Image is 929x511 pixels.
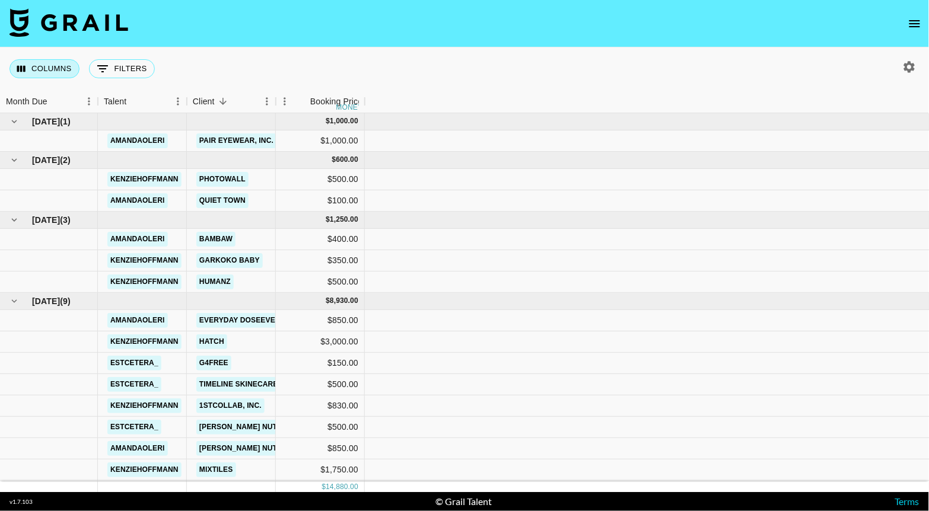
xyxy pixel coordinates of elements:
[107,232,168,247] a: amandaoleri
[107,274,182,289] a: kenziehoffmann
[98,90,187,113] div: Talent
[276,130,365,152] div: $1,000.00
[196,172,249,187] a: PhotoWall
[107,334,182,349] a: kenziehoffmann
[104,90,126,113] div: Talent
[276,169,365,190] div: $500.00
[6,293,23,309] button: hide children
[332,155,336,165] div: $
[276,272,365,293] div: $500.00
[107,253,182,268] a: kenziehoffmann
[326,215,330,225] div: $
[107,462,182,477] a: kenziehoffmann
[196,274,234,289] a: Humanz
[276,310,365,331] div: $850.00
[276,417,365,438] div: $500.00
[196,232,236,247] a: BamBaw
[60,214,71,226] span: ( 3 )
[107,398,182,413] a: kenziehoffmann
[258,92,276,110] button: Menu
[196,462,236,477] a: Mixtiles
[187,90,276,113] div: Client
[89,59,155,78] button: Show filters
[330,215,358,225] div: 1,250.00
[126,93,143,110] button: Sort
[276,459,365,481] div: $1,750.00
[276,395,365,417] div: $830.00
[60,116,71,127] span: ( 1 )
[276,190,365,212] div: $100.00
[196,420,305,435] a: [PERSON_NAME] Nutrition
[330,296,358,306] div: 8,930.00
[330,116,358,126] div: 1,000.00
[107,133,168,148] a: amandaoleri
[196,334,227,349] a: Hatch
[60,295,71,307] span: ( 9 )
[107,172,182,187] a: kenziehoffmann
[6,113,23,130] button: hide children
[276,250,365,272] div: $350.00
[107,377,161,392] a: estcetera_
[196,253,263,268] a: Garkoko Baby
[336,104,363,111] div: money
[107,193,168,208] a: amandaoleri
[326,296,330,306] div: $
[196,398,265,413] a: 1stCollab, Inc.
[276,92,294,110] button: Menu
[196,133,276,148] a: Pair Eyewear, Inc.
[322,481,326,491] div: $
[47,93,64,110] button: Sort
[196,441,305,456] a: [PERSON_NAME] Nutrition
[196,377,281,392] a: Timeline Skinecare
[193,90,215,113] div: Client
[6,212,23,228] button: hide children
[276,438,365,459] div: $850.00
[32,154,60,166] span: [DATE]
[895,496,920,507] a: Terms
[336,155,358,165] div: 600.00
[276,353,365,374] div: $150.00
[276,331,365,353] div: $3,000.00
[196,193,249,208] a: Quiet Town
[196,313,342,328] a: Everyday DoseEveryday Dose Inc.
[9,8,128,37] img: Grail Talent
[107,441,168,456] a: amandaoleri
[9,498,33,506] div: v 1.7.103
[196,356,231,371] a: G4free
[6,152,23,168] button: hide children
[169,92,187,110] button: Menu
[276,481,365,502] div: $500.00
[903,12,927,36] button: open drawer
[215,93,231,110] button: Sort
[326,481,358,491] div: 14,880.00
[326,116,330,126] div: $
[107,313,168,328] a: amandaoleri
[107,356,161,371] a: estcetera_
[32,295,60,307] span: [DATE]
[276,374,365,395] div: $500.00
[9,59,79,78] button: Select columns
[436,496,492,507] div: © Grail Talent
[60,154,71,166] span: ( 2 )
[294,93,310,110] button: Sort
[80,92,98,110] button: Menu
[32,214,60,226] span: [DATE]
[276,229,365,250] div: $400.00
[32,116,60,127] span: [DATE]
[6,90,47,113] div: Month Due
[107,420,161,435] a: estcetera_
[310,90,362,113] div: Booking Price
